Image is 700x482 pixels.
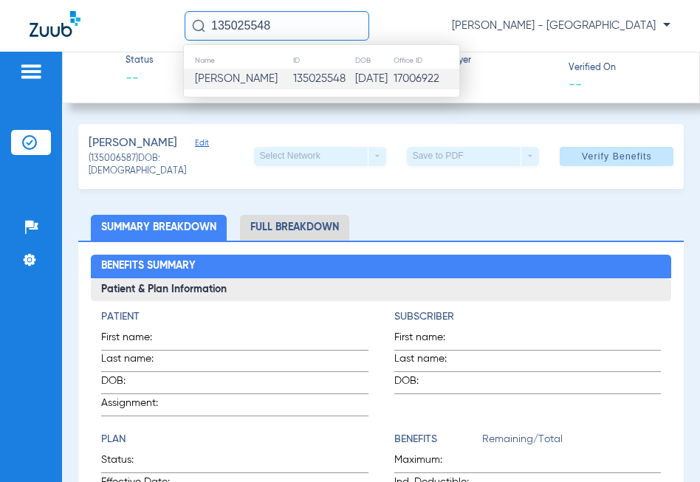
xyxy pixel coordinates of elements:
[354,69,394,89] td: [DATE]
[569,76,582,92] span: --
[91,278,671,302] h3: Patient & Plan Information
[394,351,467,371] span: Last name:
[91,215,227,241] li: Summary Breakdown
[101,396,174,416] span: Assignment:
[89,134,177,153] span: [PERSON_NAME]
[101,309,368,325] h4: Patient
[394,373,467,393] span: DOB:
[452,18,670,33] span: [PERSON_NAME] - [GEOGRAPHIC_DATA]
[126,69,154,88] span: --
[240,215,349,241] li: Full Breakdown
[560,147,673,166] button: Verify Benefits
[569,62,676,75] span: Verified On
[192,19,205,32] img: Search Icon
[19,63,43,80] img: hamburger-icon
[195,138,208,152] span: Edit
[394,309,661,325] h4: Subscriber
[185,11,369,41] input: Search for patients
[292,52,354,69] th: ID
[101,452,210,472] span: Status:
[101,373,174,393] span: DOB:
[582,151,652,162] span: Verify Benefits
[394,432,482,452] app-breakdown-title: Benefits
[394,432,482,447] h4: Benefits
[393,52,459,69] th: Office ID
[89,153,255,179] span: (135006587) DOB: [DEMOGRAPHIC_DATA]
[394,330,467,350] span: First name:
[101,351,174,371] span: Last name:
[292,69,354,89] td: 135025548
[482,432,661,452] span: Remaining/Total
[393,69,459,89] td: 17006922
[394,452,482,472] span: Maximum:
[447,69,555,88] span: --
[354,52,394,69] th: DOB
[626,411,700,482] iframe: Chat Widget
[101,330,174,350] span: First name:
[91,255,671,278] h2: Benefits Summary
[101,432,368,447] h4: Plan
[195,73,278,84] span: [PERSON_NAME]
[30,11,80,37] img: Zuub Logo
[447,55,555,68] span: Payer
[126,55,154,68] span: Status
[184,52,292,69] th: Name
